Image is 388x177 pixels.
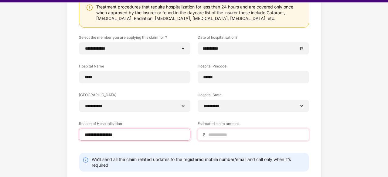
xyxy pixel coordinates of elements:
[79,121,190,129] label: Reason of Hospitalisation
[86,4,93,11] img: svg+xml;base64,PHN2ZyBpZD0iV2FybmluZ18tXzI0eDI0IiBkYXRhLW5hbWU9Ildhcm5pbmcgLSAyNHgyNCIgeG1sbnM9Im...
[79,64,190,71] label: Hospital Name
[92,156,305,168] div: We’ll send all the claim related updates to the registered mobile number/email and call only when...
[203,132,208,138] span: ₹
[79,35,190,42] label: Select the member you are applying this claim for ?
[96,4,303,21] div: Treatment procedures that require hospitalization for less than 24 hours and are covered only onc...
[198,92,309,100] label: Hospital State
[83,157,89,163] img: svg+xml;base64,PHN2ZyBpZD0iSW5mby0yMHgyMCIgeG1sbnM9Imh0dHA6Ly93d3cudzMub3JnLzIwMDAvc3ZnIiB3aWR0aD...
[198,64,309,71] label: Hospital Pincode
[79,92,190,100] label: [GEOGRAPHIC_DATA]
[198,121,309,129] label: Estimated claim amount
[198,35,309,42] label: Date of hospitalisation?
